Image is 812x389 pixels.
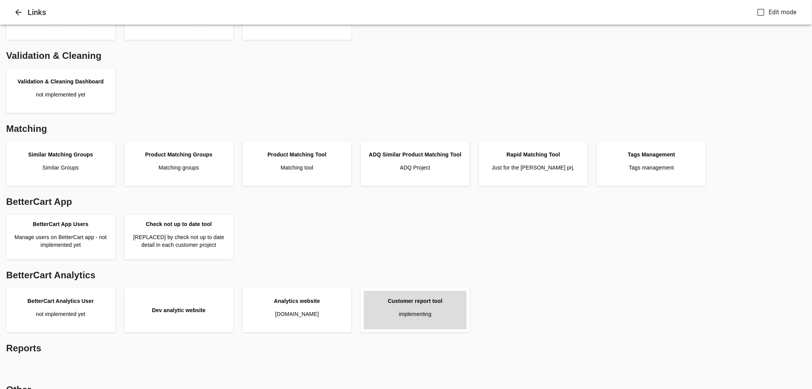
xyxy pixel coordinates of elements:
div: Rapid Matching Tool [507,151,560,158]
div: Product Matching Groups [145,151,212,158]
div: Matching [3,119,809,138]
a: Tags ManagementTags management [600,145,703,183]
div: Analytics website [274,297,320,305]
div: Tags Management [628,151,675,158]
p: Manage users on BetterCart app - not implemented yet [9,233,112,249]
div: Reports [3,339,809,358]
p: Tags management [629,164,674,171]
a: Dev analytic website [127,291,230,329]
p: not implemented yet [36,91,86,98]
p: Matching groups [158,164,199,171]
p: Similar Groups [43,164,79,171]
div: Product Matching Tool [267,151,327,158]
a: Similar Matching GroupsSimilar Groups [9,145,112,183]
a: ADQ Similar Product Matching ToolADQ Project [364,145,467,183]
a: Customer report toolimplementing [364,291,467,329]
p: ADQ Project [400,164,430,171]
a: BetterCart App UsersManage users on BetterCart app - not implemented yet [9,218,112,256]
p: implementing [399,310,431,318]
p: Just for the [PERSON_NAME] prj. [492,164,575,171]
div: Customer report tool [388,297,442,305]
a: BetterCart Analytics Usernot implemented yet [9,291,112,329]
p: Matching tool [281,164,313,171]
h6: Links [28,6,754,18]
a: Analytics website[DOMAIN_NAME] [246,291,348,329]
div: ADQ Similar Product Matching Tool [369,151,461,158]
span: Edit mode [769,8,797,17]
p: [DOMAIN_NAME] [275,310,319,318]
div: BetterCart App [3,192,809,211]
div: Dev analytic website [152,306,206,314]
div: Validation & Cleaning Dashboard [18,78,104,85]
a: Check not up to date tool[REPLACED] by check not up to date detail in each customer project [127,218,230,256]
div: BetterCart Analytics [3,266,809,285]
div: BetterCart Analytics User [28,297,94,305]
a: Rapid Matching ToolJust for the [PERSON_NAME] prj. [482,145,585,183]
div: Similar Matching Groups [28,151,93,158]
div: Check not up to date tool [146,220,212,228]
p: not implemented yet [36,310,86,318]
p: [REPLACED] by check not up to date detail in each customer project [127,233,230,249]
button: Close [9,3,28,22]
div: BetterCart App Users [33,220,89,228]
a: Validation & Cleaning Dashboardnot implemented yet [9,71,112,110]
div: Validation & Cleaning [3,46,809,65]
a: Product Matching ToolMatching tool [246,145,348,183]
a: Product Matching GroupsMatching groups [127,145,230,183]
